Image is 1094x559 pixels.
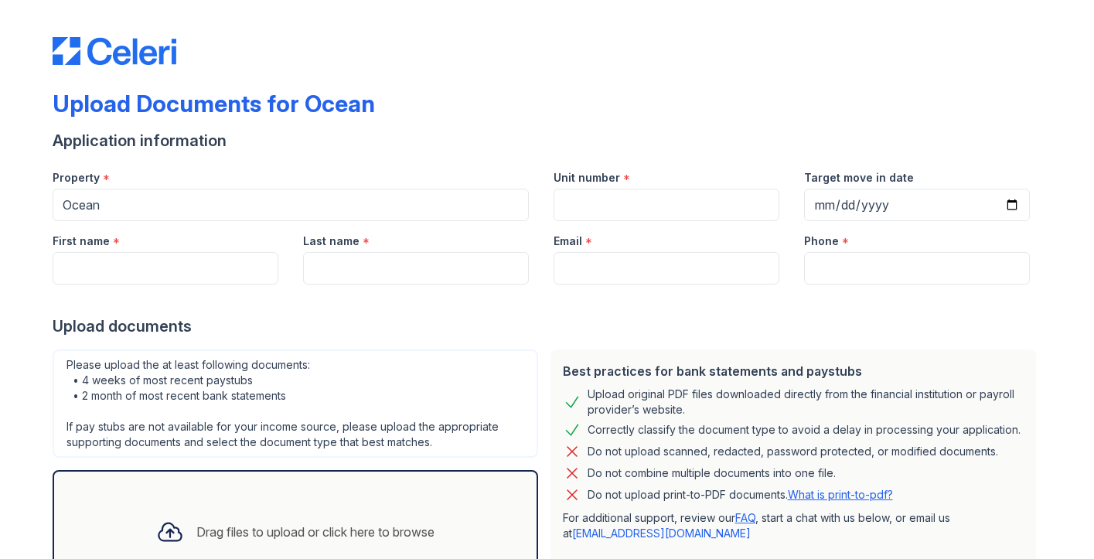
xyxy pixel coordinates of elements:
p: Do not upload print-to-PDF documents. [588,487,893,503]
label: Property [53,170,100,186]
div: Correctly classify the document type to avoid a delay in processing your application. [588,421,1021,439]
a: What is print-to-pdf? [788,488,893,501]
label: First name [53,233,110,249]
div: Upload Documents for Ocean [53,90,375,118]
label: Target move in date [804,170,914,186]
div: Please upload the at least following documents: • 4 weeks of most recent paystubs • 2 month of mo... [53,349,538,458]
div: Application information [53,130,1042,152]
label: Unit number [554,170,620,186]
div: Best practices for bank statements and paystubs [563,362,1024,380]
div: Do not combine multiple documents into one file. [588,464,836,482]
img: CE_Logo_Blue-a8612792a0a2168367f1c8372b55b34899dd931a85d93a1a3d3e32e68fde9ad4.png [53,37,176,65]
p: For additional support, review our , start a chat with us below, or email us at [563,510,1024,541]
div: Do not upload scanned, redacted, password protected, or modified documents. [588,442,998,461]
a: FAQ [735,511,755,524]
label: Phone [804,233,839,249]
label: Email [554,233,582,249]
div: Upload documents [53,315,1042,337]
a: [EMAIL_ADDRESS][DOMAIN_NAME] [572,527,751,540]
div: Upload original PDF files downloaded directly from the financial institution or payroll provider’... [588,387,1024,418]
div: Drag files to upload or click here to browse [196,523,435,541]
label: Last name [303,233,360,249]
